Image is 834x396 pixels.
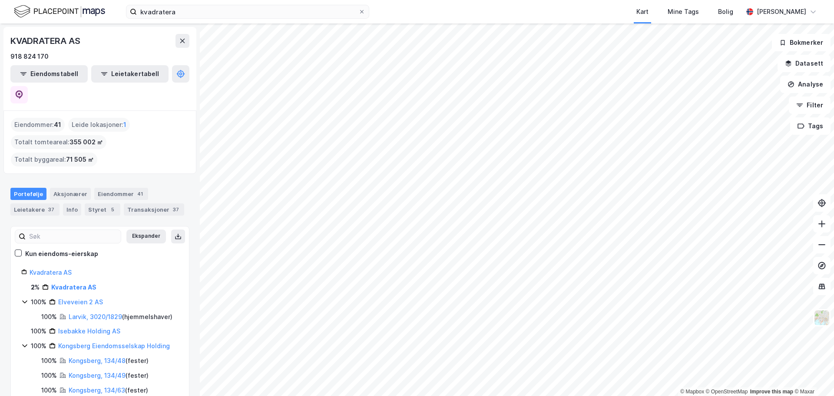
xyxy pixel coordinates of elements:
[54,120,61,130] span: 41
[680,389,704,395] a: Mapbox
[10,34,82,48] div: KVADRATERA AS
[814,309,830,326] img: Z
[58,342,170,349] a: Kongsberg Eiendomsselskap Holding
[126,230,166,243] button: Ekspander
[790,117,831,135] button: Tags
[69,313,122,320] a: Larvik, 3020/1829
[757,7,806,17] div: [PERSON_NAME]
[789,97,831,114] button: Filter
[26,230,121,243] input: Søk
[10,65,88,83] button: Eiendomstabell
[69,357,126,364] a: Kongsberg, 134/48
[31,282,40,293] div: 2%
[668,7,699,17] div: Mine Tags
[69,385,148,396] div: ( fester )
[11,135,106,149] div: Totalt tomteareal :
[58,327,120,335] a: Isebakke Holding AS
[94,188,148,200] div: Eiendommer
[778,55,831,72] button: Datasett
[791,354,834,396] iframe: Chat Widget
[30,269,72,276] a: Kvadratera AS
[69,312,172,322] div: ( hjemmelshaver )
[124,203,184,216] div: Transaksjoner
[69,386,125,394] a: Kongsberg, 134/63
[10,51,49,62] div: 918 824 170
[10,203,60,216] div: Leietakere
[123,120,126,130] span: 1
[10,188,46,200] div: Portefølje
[25,249,98,259] div: Kun eiendoms-eierskap
[136,190,145,198] div: 41
[750,389,793,395] a: Improve this map
[91,65,169,83] button: Leietakertabell
[51,283,96,291] a: Kvadratera AS
[11,118,65,132] div: Eiendommer :
[171,205,181,214] div: 37
[41,356,57,366] div: 100%
[46,205,56,214] div: 37
[31,326,46,336] div: 100%
[41,385,57,396] div: 100%
[69,137,103,147] span: 355 002 ㎡
[772,34,831,51] button: Bokmerker
[137,5,358,18] input: Søk på adresse, matrikkel, gårdeiere, leietakere eller personer
[31,341,46,351] div: 100%
[68,118,130,132] div: Leide lokasjoner :
[108,205,117,214] div: 5
[31,297,46,307] div: 100%
[63,203,81,216] div: Info
[69,370,149,381] div: ( fester )
[718,7,733,17] div: Bolig
[780,76,831,93] button: Analyse
[41,312,57,322] div: 100%
[58,298,103,306] a: Elveveien 2 AS
[11,153,97,166] div: Totalt byggareal :
[41,370,57,381] div: 100%
[14,4,105,19] img: logo.f888ab2527a4732fd821a326f86c7f29.svg
[636,7,649,17] div: Kart
[69,372,126,379] a: Kongsberg, 134/49
[50,188,91,200] div: Aksjonærer
[69,356,149,366] div: ( fester )
[85,203,120,216] div: Styret
[66,154,94,165] span: 71 505 ㎡
[706,389,748,395] a: OpenStreetMap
